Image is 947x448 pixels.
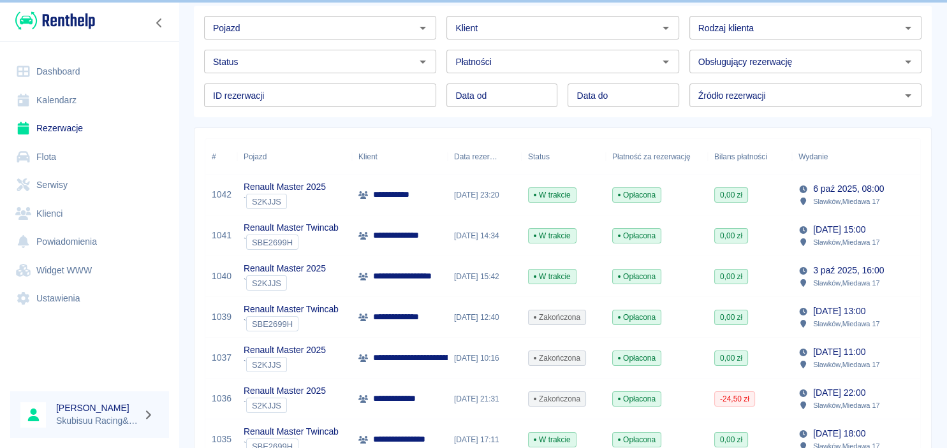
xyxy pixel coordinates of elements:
[529,189,576,201] span: W trakcie
[613,312,661,323] span: Opłacona
[899,19,917,37] button: Otwórz
[798,139,828,175] div: Wydanie
[10,228,169,256] a: Powiadomienia
[247,197,286,206] span: S2KJJS
[792,139,932,175] div: Wydanie
[56,401,138,414] h6: [PERSON_NAME]
[715,230,747,242] span: 0,00 zł
[529,271,576,282] span: W trakcie
[56,414,138,428] p: Skubisuu Racing&Rent
[454,139,497,175] div: Data rezerwacji
[10,171,169,199] a: Serwisy
[244,275,326,291] div: `
[568,83,679,107] input: DD.MM.YYYY
[247,278,286,288] span: S2KJJS
[813,386,865,400] p: [DATE] 22:00
[522,139,606,175] div: Status
[212,392,231,405] a: 1036
[358,139,378,175] div: Klient
[244,384,326,398] p: Renault Master 2025
[613,189,661,201] span: Opłacona
[448,379,522,419] div: [DATE] 21:31
[244,194,326,209] div: `
[414,19,432,37] button: Otwórz
[448,139,522,175] div: Data rezerwacji
[212,270,231,283] a: 1040
[899,53,917,71] button: Otwórz
[244,425,339,438] p: Renault Master Twincab
[813,359,879,370] p: Slawków , Miedawa 17
[497,148,515,166] button: Sort
[352,139,448,175] div: Klient
[247,238,298,247] span: SBE2699H
[708,139,792,175] div: Bilans płatności
[529,352,585,364] span: Zakończona
[813,196,879,207] p: Slawków , Miedawa 17
[212,139,216,175] div: #
[606,139,708,175] div: Płatność za rezerwację
[244,262,326,275] p: Renault Master 2025
[813,264,884,277] p: 3 paź 2025, 16:00
[10,143,169,171] a: Flota
[448,215,522,256] div: [DATE] 14:34
[813,318,879,329] p: Slawków , Miedawa 17
[715,434,747,445] span: 0,00 zł
[529,312,585,323] span: Zakończona
[715,189,747,201] span: 0,00 zł
[715,393,754,405] span: -24,50 zł
[247,319,298,329] span: SBE2699H
[10,10,95,31] a: Renthelp logo
[244,221,339,235] p: Renault Master Twincab
[529,434,576,445] span: W trakcie
[212,433,231,446] a: 1035
[813,305,865,318] p: [DATE] 13:00
[613,352,661,364] span: Opłacona
[237,139,352,175] div: Pojazd
[244,316,339,331] div: `
[10,86,169,115] a: Kalendarz
[10,256,169,285] a: Widget WWW
[813,182,884,196] p: 6 paź 2025, 08:00
[446,83,557,107] input: DD.MM.YYYY
[828,148,846,166] button: Sort
[150,15,169,31] button: Zwiń nawigację
[613,230,661,242] span: Opłacona
[247,360,286,370] span: S2KJJS
[244,343,326,357] p: Renault Master 2025
[715,352,747,364] span: 0,00 zł
[15,10,95,31] img: Renthelp logo
[813,345,865,359] p: [DATE] 11:00
[813,400,879,411] p: Slawków , Miedawa 17
[212,310,231,324] a: 1039
[205,139,237,175] div: #
[10,199,169,228] a: Klienci
[657,53,675,71] button: Otwórz
[10,114,169,143] a: Rezerwacje
[613,393,661,405] span: Opłacona
[813,277,879,289] p: Slawków , Miedawa 17
[448,175,522,215] div: [DATE] 23:20
[899,87,917,105] button: Otwórz
[244,235,339,250] div: `
[714,139,767,175] div: Bilans płatności
[244,139,267,175] div: Pojazd
[448,256,522,297] div: [DATE] 15:42
[10,57,169,86] a: Dashboard
[528,139,550,175] div: Status
[212,188,231,201] a: 1042
[212,351,231,365] a: 1037
[657,19,675,37] button: Otwórz
[448,338,522,379] div: [DATE] 10:16
[529,393,585,405] span: Zakończona
[813,236,879,248] p: Slawków , Miedawa 17
[715,312,747,323] span: 0,00 zł
[448,297,522,338] div: [DATE] 12:40
[10,284,169,313] a: Ustawienia
[244,357,326,372] div: `
[612,139,691,175] div: Płatność za rezerwację
[212,229,231,242] a: 1041
[813,223,865,236] p: [DATE] 15:00
[613,434,661,445] span: Opłacona
[244,303,339,316] p: Renault Master Twincab
[529,230,576,242] span: W trakcie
